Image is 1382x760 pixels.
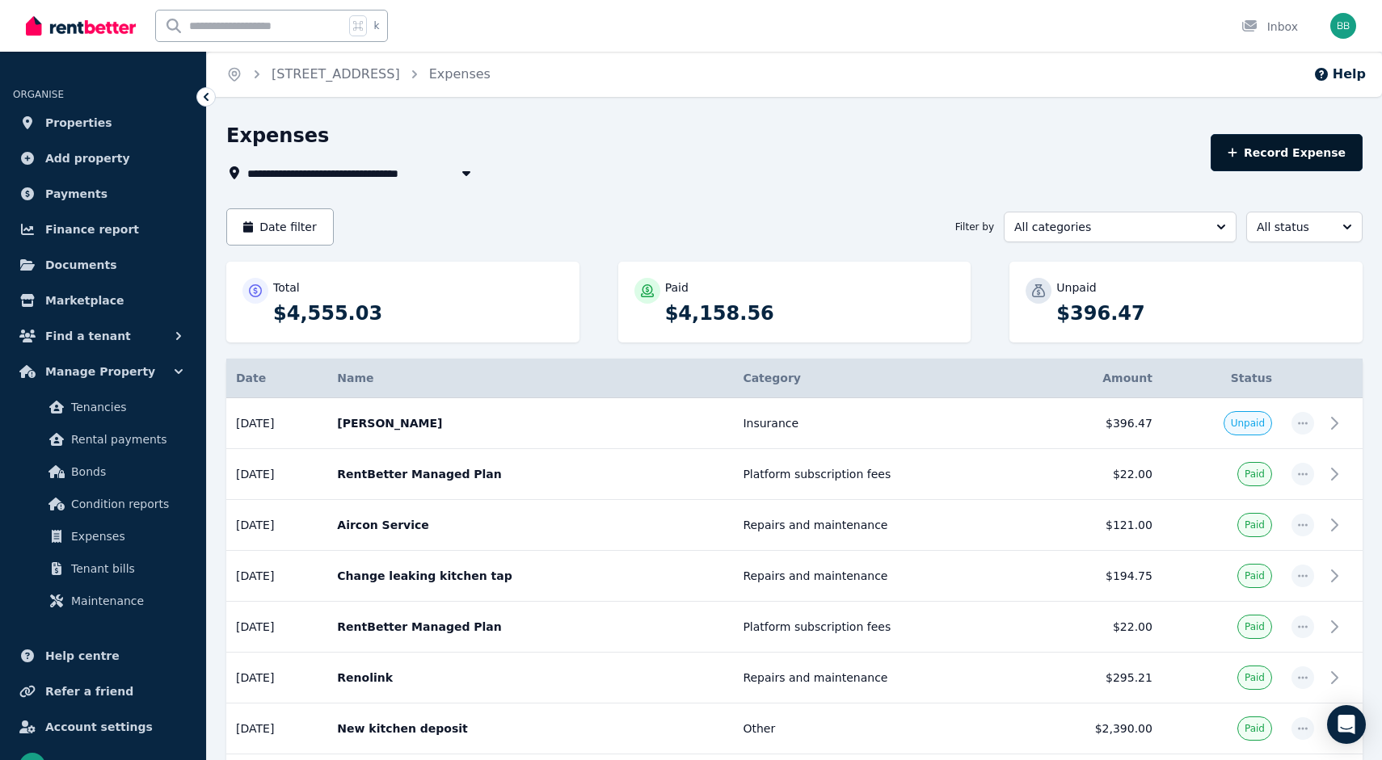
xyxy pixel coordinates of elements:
[1327,705,1366,744] div: Open Intercom Messenger
[13,355,193,388] button: Manage Property
[45,646,120,666] span: Help centre
[45,184,107,204] span: Payments
[1027,398,1162,449] td: $396.47
[19,423,187,456] a: Rental payments
[71,462,180,481] span: Bonds
[13,284,193,317] a: Marketplace
[1056,300,1346,326] p: $396.47
[337,670,723,686] p: Renolink
[226,500,327,551] td: [DATE]
[1027,551,1162,602] td: $194.75
[226,703,327,754] td: [DATE]
[226,551,327,602] td: [DATE]
[327,359,733,398] th: Name
[71,494,180,514] span: Condition reports
[1027,449,1162,500] td: $22.00
[273,279,300,296] p: Total
[13,711,193,743] a: Account settings
[71,559,180,578] span: Tenant bills
[19,520,187,552] a: Expenses
[1014,219,1203,235] span: All categories
[45,113,112,132] span: Properties
[1027,602,1162,653] td: $22.00
[1162,359,1282,398] th: Status
[1245,519,1265,531] span: Paid
[337,720,723,737] p: New kitchen deposit
[1231,417,1265,430] span: Unpaid
[733,359,1026,398] th: Category
[337,466,723,482] p: RentBetter Managed Plan
[226,449,327,500] td: [DATE]
[373,19,379,32] span: k
[71,591,180,611] span: Maintenance
[226,653,327,703] td: [DATE]
[1027,653,1162,703] td: $295.21
[1241,19,1298,35] div: Inbox
[1245,620,1265,633] span: Paid
[733,398,1026,449] td: Insurance
[13,89,64,100] span: ORGANISE
[71,430,180,449] span: Rental payments
[337,568,723,584] p: Change leaking kitchen tap
[226,208,334,246] button: Date filter
[1027,703,1162,754] td: $2,390.00
[45,682,133,701] span: Refer a friend
[1056,279,1096,296] p: Unpaid
[19,552,187,585] a: Tenant bills
[45,255,117,275] span: Documents
[1004,212,1237,242] button: All categories
[19,391,187,423] a: Tenancies
[71,397,180,417] span: Tenancies
[665,279,689,296] p: Paid
[1027,500,1162,551] td: $121.00
[955,220,994,233] span: Filter by
[45,291,124,310] span: Marketplace
[733,703,1026,754] td: Other
[19,488,187,520] a: Condition reports
[273,300,563,326] p: $4,555.03
[226,602,327,653] td: [DATE]
[207,52,510,97] nav: Breadcrumb
[733,449,1026,500] td: Platform subscription fees
[1245,722,1265,735] span: Paid
[13,320,193,352] button: Find a tenant
[45,326,131,346] span: Find a tenant
[337,517,723,533] p: Aircon Service
[45,220,139,239] span: Finance report
[1330,13,1356,39] img: Bilal Bordie
[13,675,193,708] a: Refer a friend
[45,362,155,381] span: Manage Property
[226,359,327,398] th: Date
[1211,134,1363,171] button: Record Expense
[13,213,193,246] a: Finance report
[13,178,193,210] a: Payments
[13,249,193,281] a: Documents
[733,653,1026,703] td: Repairs and maintenance
[733,500,1026,551] td: Repairs and maintenance
[733,602,1026,653] td: Platform subscription fees
[226,123,329,149] h1: Expenses
[45,717,153,737] span: Account settings
[1245,671,1265,684] span: Paid
[1245,468,1265,481] span: Paid
[1027,359,1162,398] th: Amount
[13,640,193,672] a: Help centre
[13,142,193,174] a: Add property
[337,619,723,635] p: RentBetter Managed Plan
[733,551,1026,602] td: Repairs and maintenance
[665,300,955,326] p: $4,158.56
[1257,219,1329,235] span: All status
[19,456,187,488] a: Bonds
[19,585,187,617] a: Maintenance
[1245,569,1265,582] span: Paid
[1246,212,1363,242] button: All status
[337,415,723,431] p: [PERSON_NAME]
[26,14,136,38] img: RentBetter
[13,107,193,139] a: Properties
[429,66,491,82] a: Expenses
[45,149,130,168] span: Add property
[272,66,400,82] a: [STREET_ADDRESS]
[1313,65,1366,84] button: Help
[226,398,327,449] td: [DATE]
[71,527,180,546] span: Expenses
